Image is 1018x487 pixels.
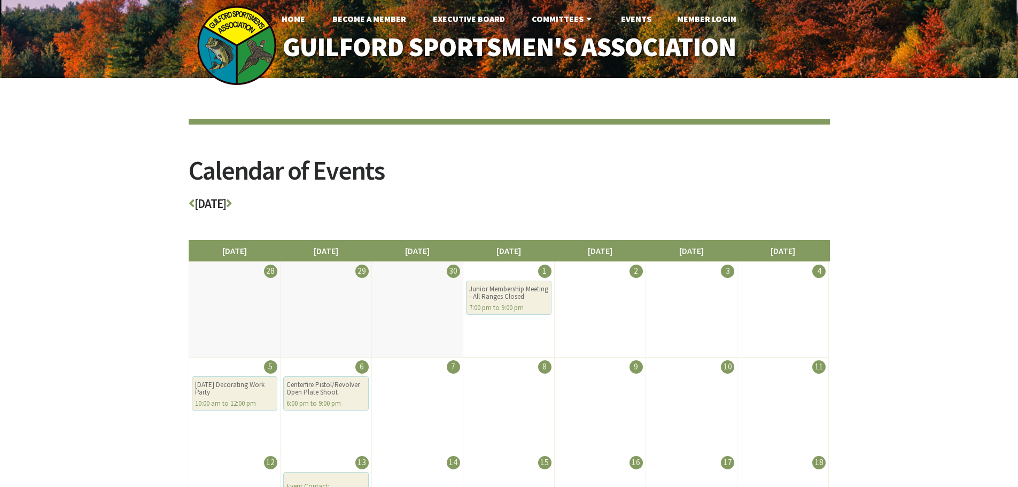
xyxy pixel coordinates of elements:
[355,265,369,278] div: 29
[538,456,551,469] div: 15
[197,5,277,86] img: logo_sm.png
[469,285,548,300] div: Junior Membership Meeting - All Ranges Closed
[469,304,548,312] div: 7:00 pm to 9:00 pm
[355,456,369,469] div: 13
[324,8,415,29] a: Become A Member
[630,265,643,278] div: 2
[612,8,660,29] a: Events
[447,360,460,374] div: 7
[463,240,555,261] li: [DATE]
[260,25,758,70] a: Guilford Sportsmen's Association
[447,456,460,469] div: 14
[630,456,643,469] div: 16
[646,240,737,261] li: [DATE]
[424,8,514,29] a: Executive Board
[538,265,551,278] div: 1
[195,400,274,407] div: 10:00 am to 12:00 pm
[286,400,366,407] div: 6:00 pm to 9:00 pm
[447,265,460,278] div: 30
[812,456,826,469] div: 18
[355,360,369,374] div: 6
[195,381,274,396] div: [DATE] Decorating Work Party
[264,265,277,278] div: 28
[721,456,734,469] div: 17
[523,8,603,29] a: Committees
[273,8,314,29] a: Home
[189,197,830,216] h3: [DATE]
[264,360,277,374] div: 5
[812,265,826,278] div: 4
[371,240,463,261] li: [DATE]
[669,8,745,29] a: Member Login
[721,360,734,374] div: 10
[189,240,281,261] li: [DATE]
[812,360,826,374] div: 11
[630,360,643,374] div: 9
[264,456,277,469] div: 12
[554,240,646,261] li: [DATE]
[737,240,829,261] li: [DATE]
[286,381,366,396] div: Centerfire Pistol/Revolver Open Plate Shoot
[538,360,551,374] div: 8
[721,265,734,278] div: 3
[280,240,372,261] li: [DATE]
[189,157,830,197] h2: Calendar of Events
